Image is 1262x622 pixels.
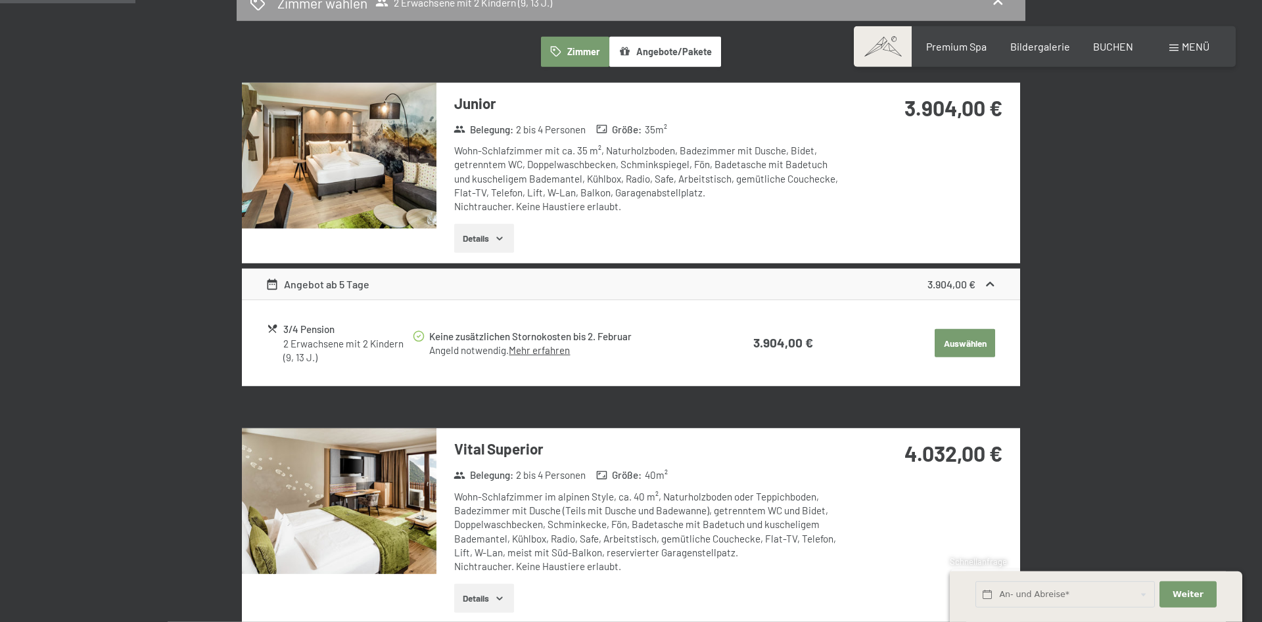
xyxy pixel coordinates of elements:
[454,439,845,459] h3: Vital Superior
[1093,40,1133,53] a: BUCHEN
[645,123,667,137] span: 35 m²
[541,37,609,67] button: Zimmer
[927,278,975,290] strong: 3.904,00 €
[516,123,586,137] span: 2 bis 4 Personen
[266,277,370,292] div: Angebot ab 5 Tage
[596,123,642,137] strong: Größe :
[454,123,513,137] strong: Belegung :
[904,95,1002,120] strong: 3.904,00 €
[596,468,642,482] strong: Größe :
[753,335,813,350] strong: 3.904,00 €
[1173,589,1204,600] span: Weiter
[454,144,845,213] div: Wohn-Schlafzimmer mit ca. 35 m², Naturholzboden, Badezimmer mit Dusche, Bidet, getrenntem WC, Dop...
[950,556,1007,567] span: Schnellanfrage
[242,83,436,229] img: mss_renderimg.php
[454,224,514,253] button: Details
[1182,40,1209,53] span: Menü
[283,337,411,365] div: 2 Erwachsene mit 2 Kindern (9, 13 J.)
[926,40,987,53] a: Premium Spa
[454,468,513,482] strong: Belegung :
[242,269,1020,300] div: Angebot ab 5 Tage3.904,00 €
[429,344,703,357] div: Angeld notwendig.
[1159,581,1216,608] button: Weiter
[645,468,668,482] span: 40 m²
[454,490,845,574] div: Wohn-Schlafzimmer im alpinen Style, ca. 40 m², Naturholzboden oder Teppichboden, Badezimmer mit D...
[242,428,436,574] img: mss_renderimg.php
[283,322,411,337] div: 3/4 Pension
[935,329,995,358] button: Auswählen
[904,441,1002,466] strong: 4.032,00 €
[454,584,514,613] button: Details
[516,468,586,482] span: 2 bis 4 Personen
[1010,40,1070,53] a: Bildergalerie
[609,37,721,67] button: Angebote/Pakete
[454,93,845,114] h3: Junior
[429,329,703,344] div: Keine zusätzlichen Stornokosten bis 2. Februar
